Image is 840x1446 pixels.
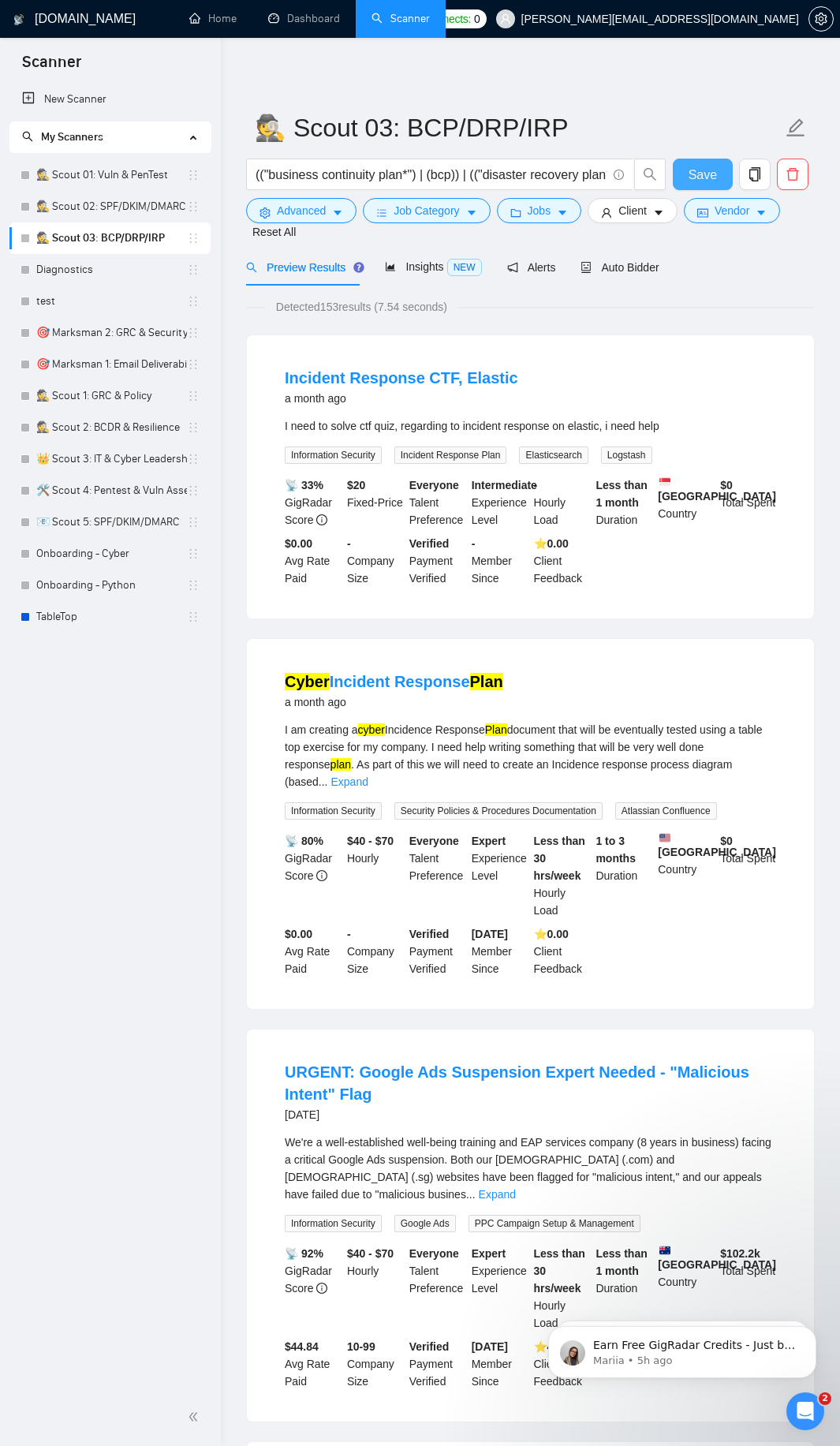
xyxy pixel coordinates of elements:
input: Search Freelance Jobs... [256,165,607,185]
span: My Scanners [41,130,103,144]
div: Total Spent [717,476,779,529]
div: Experience Level [469,1245,531,1332]
img: 🇺🇸 [659,832,670,843]
span: Job Category [394,202,459,219]
li: Onboarding - Python [9,570,211,601]
span: folder [510,207,521,219]
span: Vendor [715,202,749,219]
b: [GEOGRAPHIC_DATA] [658,1245,776,1271]
a: Onboarding - Python [36,570,187,601]
b: 📡 92% [285,1247,323,1260]
span: search [246,262,257,273]
b: $ 0 [720,479,733,491]
b: - [534,479,538,491]
span: Detected 153 results (7.54 seconds) [265,298,458,316]
mark: Plan [470,673,503,690]
span: Connects: [424,10,471,28]
span: Information Security [285,802,382,820]
b: Everyone [409,1247,459,1260]
input: Scanner name... [255,108,782,148]
div: Country [655,832,717,919]
a: TableTop [36,601,187,633]
div: a month ago [285,693,503,712]
a: 🕵️ Scout 01: Vuln & PenTest [36,159,187,191]
b: Less than 1 month [595,1247,647,1277]
div: I need to solve ctf quiz, regarding to incident response on elastic, i need help [285,417,776,435]
b: ⭐️ 0.00 [534,928,569,940]
span: info-circle [316,1283,327,1294]
div: Total Spent [717,1245,779,1332]
li: 🛠️ Scout 4: Pentest & Vuln Assessment [9,475,211,506]
b: ⭐️ 0.00 [534,537,569,550]
span: 0 [474,10,480,28]
b: [DATE] [472,1340,508,1353]
span: setting [809,13,833,25]
span: robot [581,262,592,273]
li: 🎯 Marksman 2: GRC & Security Audits [9,317,211,349]
span: Atlassian Confluence [615,802,717,820]
div: Country [655,476,717,529]
button: setting [808,6,834,32]
div: Member Since [469,1338,531,1390]
span: Information Security [285,447,382,464]
div: Talent Preference [406,1245,469,1332]
a: 🎯 Marksman 1: Email Deliverability [36,349,187,380]
img: 🇦🇺 [659,1245,670,1256]
span: caret-down [756,207,767,219]
b: Less than 30 hrs/week [534,1247,585,1295]
span: caret-down [653,207,664,219]
span: holder [187,200,200,213]
a: New Scanner [22,84,198,115]
span: Save [689,165,717,185]
button: delete [777,159,808,190]
div: Hourly [344,1245,406,1332]
a: 🕵️ Scout 02: SPF/DKIM/DMARC [36,191,187,222]
span: caret-down [332,207,343,219]
span: Incident Response Plan [394,447,507,464]
div: Duration [592,832,655,919]
div: Tooltip anchor [352,260,366,275]
a: 🛠️ Scout 4: Pentest & Vuln Assessment [36,475,187,506]
a: 👑 Scout 3: IT & Cyber Leadership [36,443,187,475]
li: 👑 Scout 3: IT & Cyber Leadership [9,443,211,475]
a: Expand [479,1188,516,1201]
span: edit [786,118,806,138]
button: Save [673,159,733,190]
li: New Scanner [9,84,211,115]
b: - [347,537,351,550]
span: holder [187,390,200,402]
div: Avg Rate Paid [282,925,344,977]
b: Less than 1 month [595,479,647,509]
span: My Scanners [22,130,103,144]
b: 10-99 [347,1340,375,1353]
b: $ 20 [347,479,365,491]
b: $0.00 [285,537,312,550]
div: GigRadar Score [282,832,344,919]
iframe: Intercom live chat [786,1392,824,1430]
div: Duration [592,1245,655,1332]
div: Duration [592,476,655,529]
b: [GEOGRAPHIC_DATA] [658,476,776,503]
span: area-chart [385,261,396,272]
b: - [472,537,476,550]
b: Verified [409,537,450,550]
div: Avg Rate Paid [282,535,344,587]
a: searchScanner [371,12,430,25]
button: barsJob Categorycaret-down [363,198,490,223]
span: info-circle [316,870,327,881]
span: ... [466,1188,476,1201]
a: 🕵️ Scout 03: BCP/DRP/IRP [36,222,187,254]
span: search [22,131,33,142]
span: info-circle [614,170,624,180]
b: $40 - $70 [347,835,394,847]
a: Incident Response CTF, Elastic [285,369,518,387]
div: I am creating a Incidence Response document that will be eventually tested using a table top exer... [285,721,776,790]
span: Elasticsearch [519,447,588,464]
div: Fixed-Price [344,476,406,529]
span: holder [187,232,200,245]
b: 1 to 3 months [595,835,636,865]
a: 🕵️ Scout 1: GRC & Policy [36,380,187,412]
div: Member Since [469,535,531,587]
li: Onboarding - Cyber [9,538,211,570]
